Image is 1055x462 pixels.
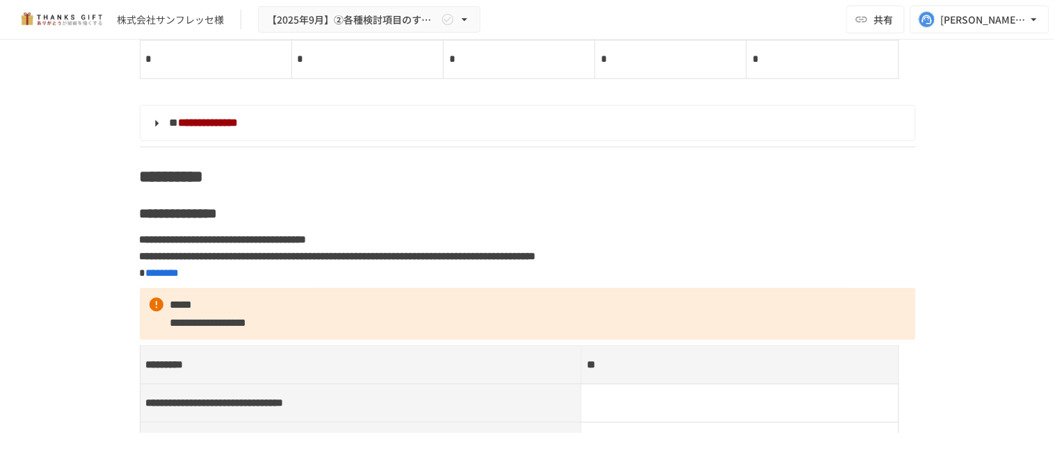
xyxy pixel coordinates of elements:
span: 共有 [874,12,894,27]
img: mMP1OxWUAhQbsRWCurg7vIHe5HqDpP7qZo7fRoNLXQh [17,8,106,31]
button: [PERSON_NAME][EMAIL_ADDRESS][DOMAIN_NAME] [910,6,1049,33]
div: 株式会社サンフレッセ様 [117,13,224,27]
span: 【2025年9月】②各種検討項目のすり合わせ/ THANKS GIFTキックオフMTG [267,11,438,28]
button: 【2025年9月】②各種検討項目のすり合わせ/ THANKS GIFTキックオフMTG [258,6,481,33]
button: 共有 [846,6,905,33]
div: [PERSON_NAME][EMAIL_ADDRESS][DOMAIN_NAME] [941,11,1027,28]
